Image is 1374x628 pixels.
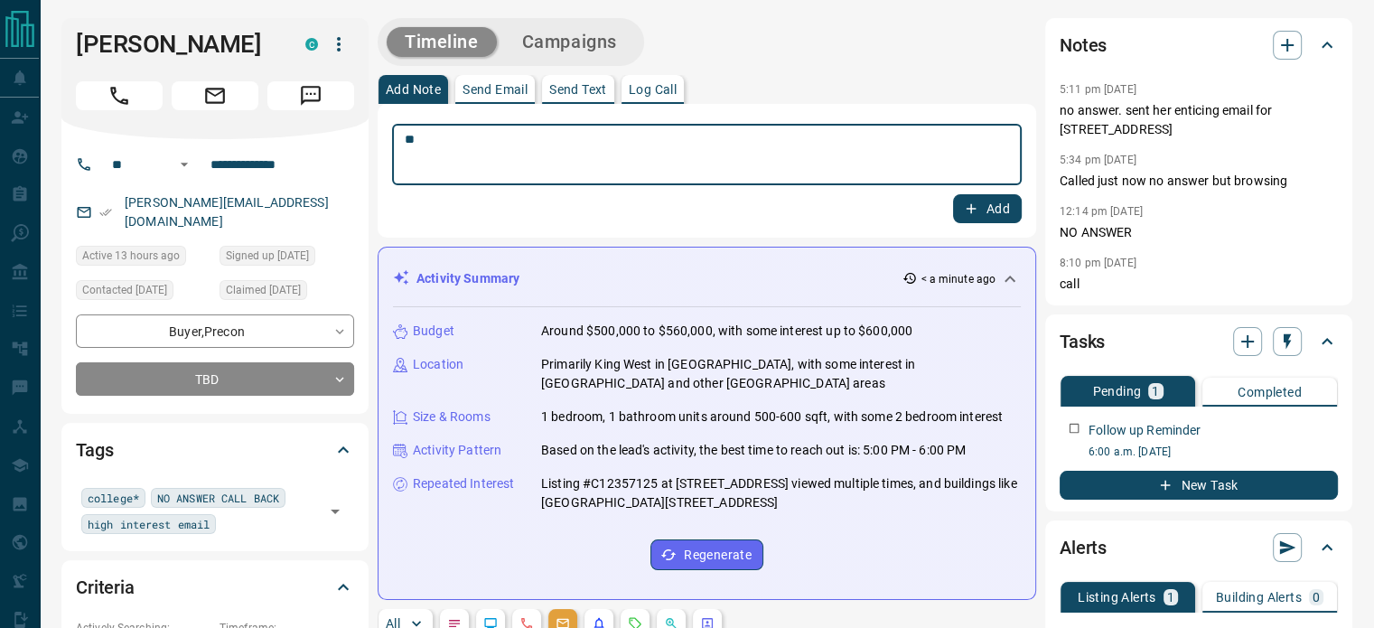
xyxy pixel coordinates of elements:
[413,408,491,426] p: Size & Rooms
[173,154,195,175] button: Open
[305,38,318,51] div: condos.ca
[541,408,1003,426] p: 1 bedroom, 1 bathroom units around 500-600 sqft, with some 2 bedroom interest
[76,246,210,271] div: Sun Sep 14 2025
[267,81,354,110] span: Message
[1060,154,1136,166] p: 5:34 pm [DATE]
[88,515,210,533] span: high interest email
[387,27,497,57] button: Timeline
[504,27,635,57] button: Campaigns
[413,474,514,493] p: Repeated Interest
[549,83,607,96] p: Send Text
[1238,386,1302,398] p: Completed
[1060,275,1338,294] p: call
[650,539,763,570] button: Regenerate
[1089,444,1338,460] p: 6:00 a.m. [DATE]
[541,441,966,460] p: Based on the lead's activity, the best time to reach out is: 5:00 PM - 6:00 PM
[226,281,301,299] span: Claimed [DATE]
[1060,526,1338,569] div: Alerts
[386,83,441,96] p: Add Note
[76,314,354,348] div: Buyer , Precon
[76,573,135,602] h2: Criteria
[1060,83,1136,96] p: 5:11 pm [DATE]
[76,428,354,472] div: Tags
[541,355,1021,393] p: Primarily King West in [GEOGRAPHIC_DATA], with some interest in [GEOGRAPHIC_DATA] and other [GEOG...
[953,194,1022,223] button: Add
[1060,257,1136,269] p: 8:10 pm [DATE]
[1060,533,1107,562] h2: Alerts
[220,280,354,305] div: Sun Sep 07 2025
[413,355,463,374] p: Location
[1078,591,1156,604] p: Listing Alerts
[1060,31,1107,60] h2: Notes
[1092,385,1141,398] p: Pending
[416,269,519,288] p: Activity Summary
[76,436,113,464] h2: Tags
[1060,327,1105,356] h2: Tasks
[1216,591,1302,604] p: Building Alerts
[76,81,163,110] span: Call
[220,246,354,271] div: Sun Sep 07 2025
[76,566,354,609] div: Criteria
[99,206,112,219] svg: Email Verified
[157,489,279,507] span: NO ANSWER CALL BACK
[1060,471,1338,500] button: New Task
[322,499,348,524] button: Open
[1089,421,1201,440] p: Follow up Reminder
[88,489,139,507] span: college*
[1152,385,1159,398] p: 1
[1060,101,1338,139] p: no answer. sent her enticing email for [STREET_ADDRESS]
[629,83,677,96] p: Log Call
[541,322,912,341] p: Around $500,000 to $560,000, with some interest up to $600,000
[463,83,528,96] p: Send Email
[393,262,1021,295] div: Activity Summary< a minute ago
[1060,23,1338,67] div: Notes
[1313,591,1320,604] p: 0
[76,362,354,396] div: TBD
[541,474,1021,512] p: Listing #C12357125 at [STREET_ADDRESS] viewed multiple times, and buildings like [GEOGRAPHIC_DATA...
[1167,591,1174,604] p: 1
[82,247,180,265] span: Active 13 hours ago
[82,281,167,299] span: Contacted [DATE]
[76,30,278,59] h1: [PERSON_NAME]
[921,271,995,287] p: < a minute ago
[76,280,210,305] div: Wed Sep 10 2025
[1060,320,1338,363] div: Tasks
[1060,223,1338,242] p: NO ANSWER
[1060,205,1143,218] p: 12:14 pm [DATE]
[413,322,454,341] p: Budget
[1060,172,1338,191] p: Called just now no answer but browsing
[172,81,258,110] span: Email
[413,441,501,460] p: Activity Pattern
[226,247,309,265] span: Signed up [DATE]
[125,195,329,229] a: [PERSON_NAME][EMAIL_ADDRESS][DOMAIN_NAME]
